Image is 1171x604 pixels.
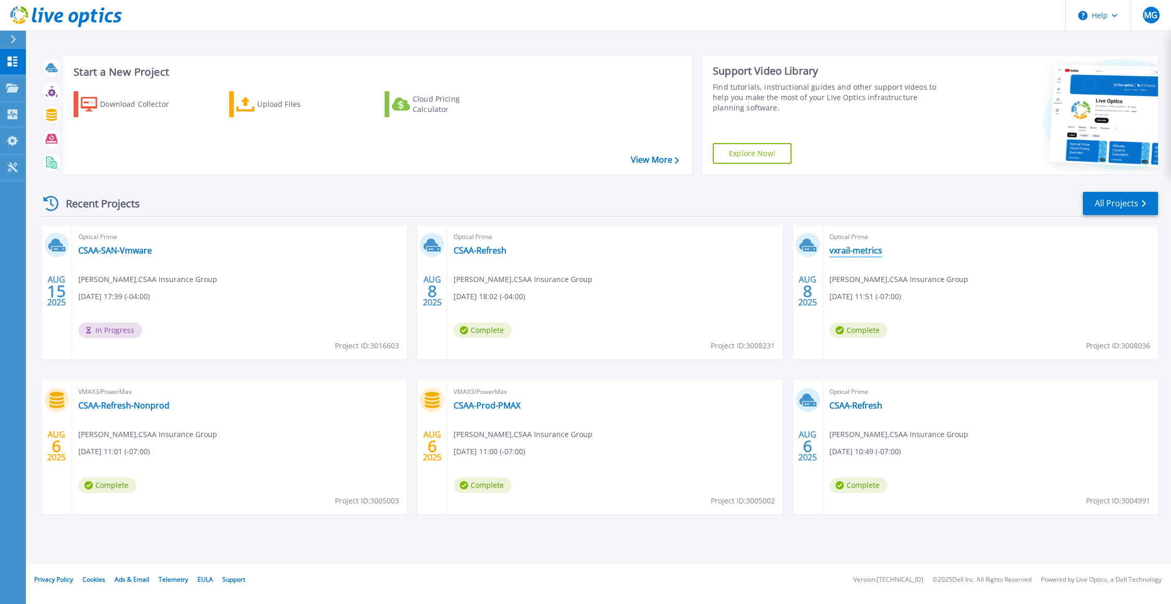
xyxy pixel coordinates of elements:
[78,231,401,243] span: Optical Prime
[115,575,149,584] a: Ads & Email
[798,427,817,465] div: AUG 2025
[803,287,812,296] span: 8
[78,446,150,457] span: [DATE] 11:01 (-07:00)
[229,91,345,117] a: Upload Files
[829,429,968,440] span: [PERSON_NAME] , CSAA Insurance Group
[78,291,150,302] span: [DATE] 17:39 (-04:00)
[1086,340,1150,352] span: Project ID: 3008036
[713,64,947,78] div: Support Video Library
[413,94,496,115] div: Cloud Pricing Calculator
[159,575,188,584] a: Telemetry
[798,272,817,310] div: AUG 2025
[1086,495,1150,507] span: Project ID: 3004991
[257,94,340,115] div: Upload Files
[385,91,500,117] a: Cloud Pricing Calculator
[454,429,592,440] span: [PERSON_NAME] , CSAA Insurance Group
[631,155,679,165] a: View More
[829,446,901,457] span: [DATE] 10:49 (-07:00)
[454,245,506,256] a: CSAA-Refresh
[711,495,775,507] span: Project ID: 3005002
[197,575,213,584] a: EULA
[78,386,401,398] span: VMAX3/PowerMax
[933,577,1032,583] li: © 2025 Dell Inc. All Rights Reserved
[78,245,152,256] a: CSAA-SAN-Vmware
[78,274,217,285] span: [PERSON_NAME] , CSAA Insurance Group
[454,322,512,338] span: Complete
[1041,577,1162,583] li: Powered by Live Optics, a Dell Technology
[428,287,437,296] span: 8
[829,322,887,338] span: Complete
[829,291,901,302] span: [DATE] 11:51 (-07:00)
[82,575,105,584] a: Cookies
[47,272,66,310] div: AUG 2025
[78,400,170,411] a: CSAA-Refresh-Nonprod
[428,442,437,451] span: 6
[454,291,525,302] span: [DATE] 18:02 (-04:00)
[713,143,792,164] a: Explore Now!
[829,245,882,256] a: vxrail-metrics
[78,322,142,338] span: In Progress
[829,400,882,411] a: CSAA-Refresh
[34,575,73,584] a: Privacy Policy
[47,427,66,465] div: AUG 2025
[1083,192,1158,215] a: All Projects
[422,272,442,310] div: AUG 2025
[454,386,776,398] span: VMAX3/PowerMax
[829,477,887,493] span: Complete
[454,231,776,243] span: Optical Prime
[713,82,947,113] div: Find tutorials, instructional guides and other support videos to help you make the most of your L...
[335,495,399,507] span: Project ID: 3005003
[711,340,775,352] span: Project ID: 3008231
[829,386,1152,398] span: Optical Prime
[100,94,183,115] div: Download Collector
[1144,11,1158,19] span: MG
[454,446,525,457] span: [DATE] 11:00 (-07:00)
[803,442,812,451] span: 6
[829,231,1152,243] span: Optical Prime
[222,575,245,584] a: Support
[454,274,592,285] span: [PERSON_NAME] , CSAA Insurance Group
[78,429,217,440] span: [PERSON_NAME] , CSAA Insurance Group
[74,66,679,78] h3: Start a New Project
[47,287,66,296] span: 15
[454,400,520,411] a: CSAA-Prod-PMAX
[74,91,189,117] a: Download Collector
[52,442,61,451] span: 6
[78,477,136,493] span: Complete
[853,577,923,583] li: Version: [TECHNICAL_ID]
[40,191,154,216] div: Recent Projects
[335,340,399,352] span: Project ID: 3016603
[454,477,512,493] span: Complete
[422,427,442,465] div: AUG 2025
[829,274,968,285] span: [PERSON_NAME] , CSAA Insurance Group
